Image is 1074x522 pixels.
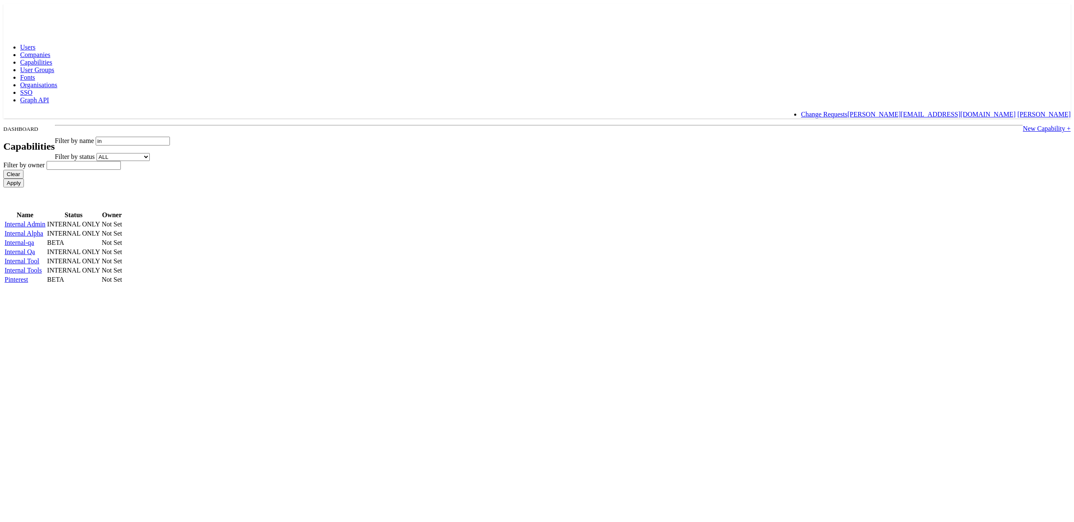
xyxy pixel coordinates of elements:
td: Not Set [102,275,123,284]
span: Filter by status [55,153,95,160]
a: Change Requests [801,111,847,118]
span: Filter by name [55,137,94,144]
a: Internal Tool [5,257,39,265]
a: [PERSON_NAME] [1017,111,1071,118]
a: [PERSON_NAME][EMAIL_ADDRESS][DOMAIN_NAME] [847,111,1016,118]
span: INTERNAL ONLY [47,257,100,265]
span: BETA [47,276,64,283]
a: Users [20,44,35,51]
a: New Capability + [1023,125,1071,132]
th: Owner [102,211,123,219]
a: User Groups [20,66,54,73]
span: INTERNAL ONLY [47,221,100,228]
a: Internal Admin [5,221,45,228]
span: INTERNAL ONLY [47,267,100,274]
td: Not Set [102,239,123,247]
a: Internal Alpha [5,230,43,237]
a: SSO [20,89,32,96]
a: Internal Tools [5,267,42,274]
th: Name [4,211,46,219]
h2: Capabilities [3,141,55,152]
th: Status [47,211,100,219]
td: Not Set [102,248,123,256]
td: Not Set [102,266,123,275]
a: Companies [20,51,50,58]
input: Apply [3,179,24,187]
td: Not Set [102,229,123,238]
span: BETA [47,239,64,246]
span: INTERNAL ONLY [47,248,100,255]
a: Pinterest [5,276,28,283]
span: Filter by owner [3,161,45,169]
td: Not Set [102,220,123,229]
a: Fonts [20,74,35,81]
a: Capabilities [20,59,52,66]
a: Organisations [20,81,57,88]
a: Internal-qa [5,239,34,246]
span: INTERNAL ONLY [47,230,100,237]
input: Clear [3,170,23,179]
a: Internal Qa [5,248,35,255]
td: Not Set [102,257,123,265]
small: DASHBOARD [3,126,38,132]
a: Graph API [20,96,49,104]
